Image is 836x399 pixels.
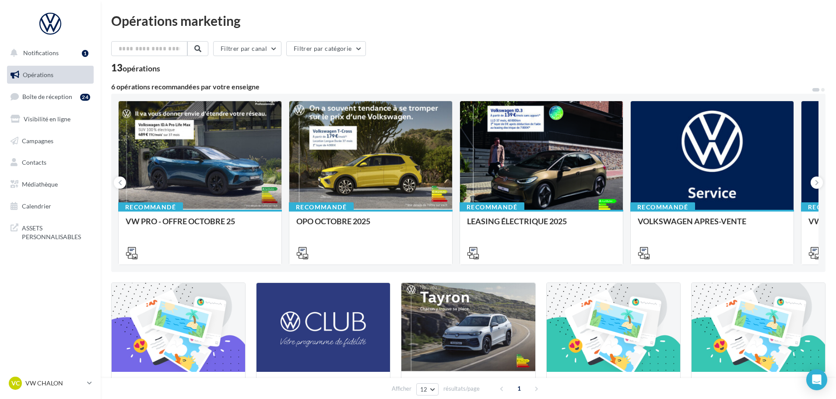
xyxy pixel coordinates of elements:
button: 12 [416,383,439,395]
div: Opérations marketing [111,14,825,27]
span: ASSETS PERSONNALISABLES [22,222,90,241]
div: 24 [80,94,90,101]
span: Afficher [392,385,411,393]
div: VOLKSWAGEN APRES-VENTE [638,217,787,234]
span: 12 [420,386,428,393]
span: 1 [512,381,526,395]
span: Opérations [23,71,53,78]
div: 13 [111,63,160,73]
span: VC [11,379,20,388]
a: Campagnes [5,132,95,150]
button: Filtrer par catégorie [286,41,366,56]
div: 6 opérations recommandées par votre enseigne [111,83,811,90]
a: Boîte de réception24 [5,87,95,106]
button: Filtrer par canal [213,41,281,56]
a: Médiathèque [5,175,95,194]
a: Calendrier [5,197,95,215]
div: Recommandé [289,202,354,212]
a: ASSETS PERSONNALISABLES [5,219,95,244]
div: LEASING ÉLECTRIQUE 2025 [467,217,616,234]
div: Recommandé [460,202,524,212]
span: Campagnes [22,137,53,144]
div: opérations [123,64,160,72]
span: résultats/page [443,385,480,393]
p: VW CHALON [25,379,84,388]
a: Visibilité en ligne [5,110,95,128]
div: OPO OCTOBRE 2025 [296,217,445,234]
span: Notifications [23,49,59,56]
div: VW PRO - OFFRE OCTOBRE 25 [126,217,274,234]
div: Recommandé [118,202,183,212]
div: 1 [82,50,88,57]
span: Calendrier [22,202,51,210]
button: Notifications 1 [5,44,92,62]
span: Visibilité en ligne [24,115,70,123]
a: VC VW CHALON [7,375,94,392]
a: Opérations [5,66,95,84]
div: Open Intercom Messenger [806,369,827,390]
span: Contacts [22,159,46,166]
span: Boîte de réception [22,93,72,100]
a: Contacts [5,153,95,172]
span: Médiathèque [22,180,58,188]
div: Recommandé [630,202,695,212]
